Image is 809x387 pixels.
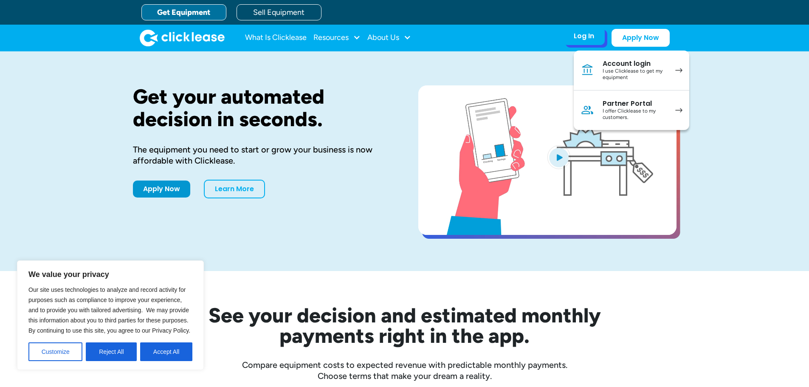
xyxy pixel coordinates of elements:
[603,99,667,108] div: Partner Portal
[141,4,226,20] a: Get Equipment
[418,85,677,235] a: open lightbox
[133,85,391,130] h1: Get your automated decision in seconds.
[86,342,137,361] button: Reject All
[133,181,190,198] a: Apply Now
[237,4,321,20] a: Sell Equipment
[140,342,192,361] button: Accept All
[140,29,225,46] a: home
[204,180,265,198] a: Learn More
[574,32,594,40] div: Log In
[313,29,361,46] div: Resources
[603,68,667,81] div: I use Clicklease to get my equipment
[245,29,307,46] a: What Is Clicklease
[675,68,682,73] img: arrow
[167,305,643,346] h2: See your decision and estimated monthly payments right in the app.
[581,103,594,117] img: Person icon
[603,59,667,68] div: Account login
[612,29,670,47] a: Apply Now
[547,145,570,169] img: Blue play button logo on a light blue circular background
[574,51,689,90] a: Account loginI use Clicklease to get my equipment
[28,269,192,280] p: We value your privacy
[574,51,689,130] nav: Log In
[28,342,82,361] button: Customize
[28,286,190,334] span: Our site uses technologies to analyze and record activity for purposes such as compliance to impr...
[17,260,204,370] div: We value your privacy
[133,144,391,166] div: The equipment you need to start or grow your business is now affordable with Clicklease.
[574,90,689,130] a: Partner PortalI offer Clicklease to my customers.
[367,29,411,46] div: About Us
[675,108,682,113] img: arrow
[603,108,667,121] div: I offer Clicklease to my customers.
[133,359,677,381] div: Compare equipment costs to expected revenue with predictable monthly payments. Choose terms that ...
[581,63,594,77] img: Bank icon
[140,29,225,46] img: Clicklease logo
